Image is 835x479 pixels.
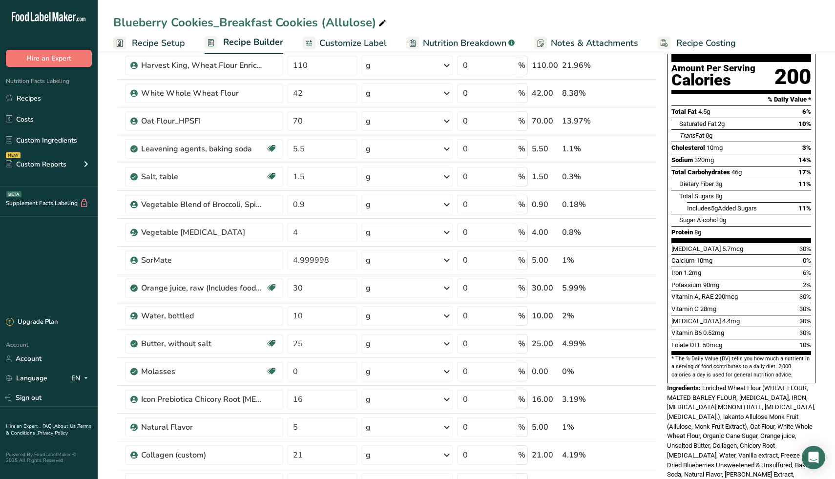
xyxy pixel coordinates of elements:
div: g [366,115,371,127]
div: 0.90 [532,199,558,210]
div: g [366,143,371,155]
div: 70.00 [532,115,558,127]
div: g [366,60,371,71]
div: 2% [562,310,611,322]
div: 0.00 [532,366,558,377]
div: 3.19% [562,394,611,405]
div: 13.97% [562,115,611,127]
span: Vitamin C [671,305,699,312]
div: Molasses [141,366,263,377]
div: Upgrade Plan [6,317,58,327]
span: 2g [718,120,725,127]
div: g [366,338,371,350]
div: g [366,254,371,266]
div: Salt, table [141,171,263,183]
div: 42.00 [532,87,558,99]
span: 5g [711,205,718,212]
span: 10mg [707,144,723,151]
span: Iron [671,269,682,276]
div: 5.99% [562,282,611,294]
div: 30.00 [532,282,558,294]
span: Customize Label [319,37,387,50]
section: * The % Daily Value (DV) tells you how much a nutrient in a serving of food contributes to a dail... [671,355,811,379]
div: 0.18% [562,199,611,210]
div: Powered By FoodLabelMaker © 2025 All Rights Reserved [6,452,92,463]
div: Water, bottled [141,310,263,322]
span: Vitamin A, RAE [671,293,713,300]
div: g [366,171,371,183]
span: 10mg [696,257,712,264]
span: Protein [671,229,693,236]
div: g [366,366,371,377]
a: Notes & Attachments [534,32,638,54]
div: SorMate [141,254,263,266]
div: 1.50 [532,171,558,183]
span: Ingredients: [667,384,701,392]
div: 4.00 [532,227,558,238]
div: 200 [774,64,811,90]
div: Oat Flour_HPSFI [141,115,263,127]
span: Total Sugars [679,192,714,200]
span: Total Fat [671,108,697,115]
span: 30% [799,245,811,252]
span: 46g [731,168,742,176]
span: Sugar Alcohol [679,216,718,224]
span: 28mg [700,305,716,312]
span: 10% [799,341,811,349]
span: Notes & Attachments [551,37,638,50]
div: g [366,449,371,461]
span: 3g [715,180,722,187]
span: 8g [715,192,722,200]
span: Recipe Setup [132,37,185,50]
span: 0g [719,216,726,224]
div: Icon Prebiotica Chicory Root [MEDICAL_DATA] L90 [141,394,263,405]
section: % Daily Value * [671,94,811,105]
span: 50mcg [703,341,722,349]
div: 5.00 [532,254,558,266]
div: g [366,310,371,322]
span: 6% [803,269,811,276]
div: NEW [6,152,21,158]
div: g [366,199,371,210]
div: Orange juice, raw (Includes foods for USDA's Food Distribution Program) [141,282,263,294]
span: Saturated Fat [679,120,716,127]
a: Privacy Policy [38,430,68,437]
div: g [366,227,371,238]
span: 0g [706,132,712,139]
a: Language [6,370,47,387]
div: 5.00 [532,421,558,433]
div: Vegetable [MEDICAL_DATA] [141,227,263,238]
span: 320mg [694,156,714,164]
a: Recipe Builder [205,31,283,55]
a: Hire an Expert . [6,423,41,430]
span: 30% [799,293,811,300]
div: 4.19% [562,449,611,461]
i: Trans [679,132,695,139]
div: 21.96% [562,60,611,71]
div: Amount Per Serving [671,64,755,73]
span: Includes Added Sugars [687,205,757,212]
span: 3% [802,144,811,151]
div: Harvest King, Wheat Flour Enriched [141,60,263,71]
div: Blueberry Cookies_Breakfast Cookies (Allulose) [113,14,388,31]
span: 290mcg [715,293,738,300]
span: 17% [798,168,811,176]
a: Recipe Costing [658,32,736,54]
div: 5.50 [532,143,558,155]
a: Customize Label [303,32,387,54]
span: [MEDICAL_DATA] [671,245,721,252]
div: 1% [562,254,611,266]
a: Terms & Conditions . [6,423,91,437]
div: Butter, without salt [141,338,263,350]
a: Nutrition Breakdown [406,32,515,54]
span: Sodium [671,156,693,164]
span: 30% [799,305,811,312]
span: Calcium [671,257,695,264]
span: 14% [798,156,811,164]
div: 0.3% [562,171,611,183]
a: About Us . [54,423,78,430]
div: 1% [562,421,611,433]
div: 10.00 [532,310,558,322]
div: BETA [6,191,21,197]
div: EN [71,373,92,384]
